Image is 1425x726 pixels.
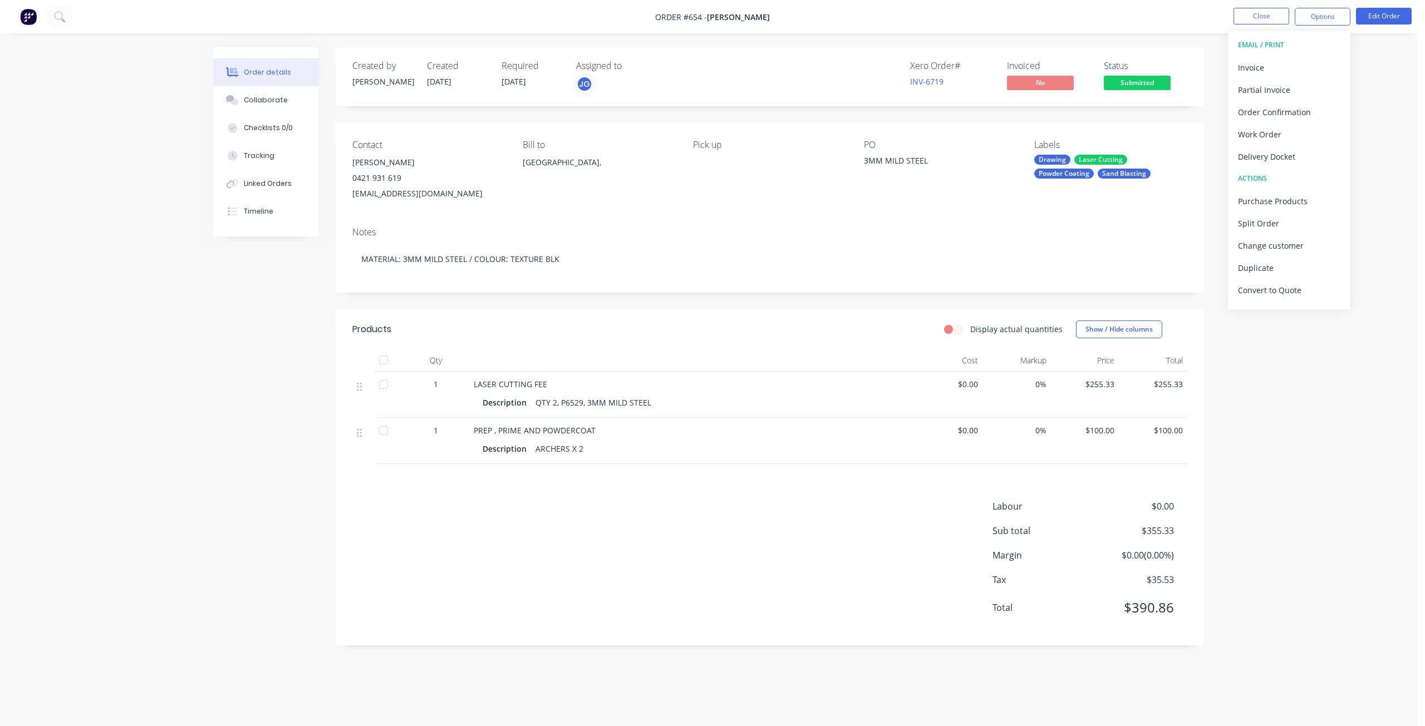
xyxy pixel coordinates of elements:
[1091,524,1173,537] span: $355.33
[1123,378,1183,390] span: $255.33
[531,441,588,457] div: ARCHERS X 2
[1119,349,1187,372] div: Total
[244,206,273,216] div: Timeline
[244,179,292,189] div: Linked Orders
[576,61,687,71] div: Assigned to
[244,151,274,161] div: Tracking
[1055,424,1115,436] span: $100.00
[483,441,531,457] div: Description
[352,140,505,150] div: Contact
[213,170,319,197] button: Linked Orders
[352,61,414,71] div: Created by
[1091,500,1173,513] span: $0.00
[1104,61,1187,71] div: Status
[707,12,770,22] span: [PERSON_NAME]
[1104,76,1171,90] span: Submitted
[1034,140,1187,150] div: Labels
[1091,573,1173,586] span: $35.53
[1238,60,1340,76] div: Invoice
[244,123,293,133] div: Checklists 0/0
[910,76,944,87] a: INV-6719
[213,114,319,142] button: Checklists 0/0
[915,349,983,372] div: Cost
[1228,279,1350,301] button: Convert to Quote
[352,155,505,201] div: [PERSON_NAME]0421 931 619[EMAIL_ADDRESS][DOMAIN_NAME]
[1356,8,1412,24] button: Edit Order
[1238,260,1340,276] div: Duplicate
[523,140,675,150] div: Bill to
[1091,549,1173,562] span: $0.00 ( 0.00 %)
[1091,597,1173,618] span: $390.86
[1228,256,1350,279] button: Duplicate
[1074,155,1127,165] div: Laser Cutting
[1055,378,1115,390] span: $255.33
[474,379,547,389] span: LASER CUTTING FEE
[992,573,1092,586] span: Tax
[434,378,438,390] span: 1
[1238,193,1340,209] div: Purchase Products
[352,227,1187,238] div: Notes
[1228,212,1350,234] button: Split Order
[1228,190,1350,212] button: Purchase Products
[213,58,319,86] button: Order details
[1228,56,1350,78] button: Invoice
[352,155,505,170] div: [PERSON_NAME]
[576,76,593,92] button: JG
[1007,61,1090,71] div: Invoiced
[434,424,438,436] span: 1
[1228,78,1350,101] button: Partial Invoice
[352,76,414,87] div: [PERSON_NAME]
[427,76,451,87] span: [DATE]
[1098,169,1151,179] div: Sand Blasting
[1238,149,1340,165] div: Delivery Docket
[910,61,994,71] div: Xero Order #
[1238,38,1340,52] div: EMAIL / PRINT
[1238,126,1340,142] div: Work Order
[483,394,531,411] div: Description
[1238,104,1340,120] div: Order Confirmation
[352,323,391,336] div: Products
[474,425,596,436] span: PREP , PRIME AND POWDERCOAT
[1238,282,1340,298] div: Convert to Quote
[864,140,1016,150] div: PO
[1238,238,1340,254] div: Change customer
[992,601,1092,614] span: Total
[982,349,1051,372] div: Markup
[655,12,707,22] span: Order #654 -
[244,95,288,105] div: Collaborate
[1234,8,1289,24] button: Close
[352,186,505,201] div: [EMAIL_ADDRESS][DOMAIN_NAME]
[244,67,291,77] div: Order details
[213,197,319,225] button: Timeline
[402,349,469,372] div: Qty
[1228,123,1350,145] button: Work Order
[1104,76,1171,92] button: Submitted
[919,424,979,436] span: $0.00
[1238,82,1340,98] div: Partial Invoice
[523,155,675,190] div: [GEOGRAPHIC_DATA],
[1238,215,1340,231] div: Split Order
[352,242,1187,276] div: MATERIAL: 3MM MILD STEEL / COLOUR: TEXTURE BLK
[1228,101,1350,123] button: Order Confirmation
[427,61,488,71] div: Created
[20,8,37,25] img: Factory
[864,155,1003,170] div: 3MM MILD STEEL
[1007,76,1074,90] span: No
[1228,234,1350,256] button: Change customer
[992,500,1092,513] span: Labour
[693,140,846,150] div: Pick up
[523,155,675,170] div: [GEOGRAPHIC_DATA],
[987,424,1046,436] span: 0%
[1228,145,1350,167] button: Delivery Docket
[531,394,656,411] div: QTY 2, P6529, 3MM MILD STEEL
[1123,424,1183,436] span: $100.00
[1228,167,1350,190] button: ACTIONS
[502,61,563,71] div: Required
[1051,349,1119,372] div: Price
[987,378,1046,390] span: 0%
[213,86,319,114] button: Collaborate
[1238,171,1340,186] div: ACTIONS
[992,549,1092,562] span: Margin
[919,378,979,390] span: $0.00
